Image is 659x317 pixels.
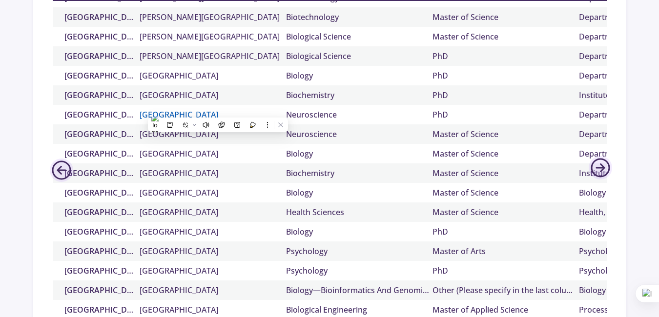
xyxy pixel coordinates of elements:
div: Health Sciences [286,206,432,218]
a: [PERSON_NAME][GEOGRAPHIC_DATA] [140,11,286,23]
div: PhD [432,50,579,62]
div: Other (Please specify in the last column) [432,284,579,296]
div: Biology [286,226,432,238]
div: PhD [432,70,579,81]
div: [GEOGRAPHIC_DATA] [57,206,140,218]
div: Biochemistry [286,167,432,179]
div: [GEOGRAPHIC_DATA] [57,50,140,62]
div: Biotechnology [286,11,432,23]
div: PhD [432,109,579,120]
div: [GEOGRAPHIC_DATA] [57,265,140,277]
div: Master of Science [432,206,579,218]
div: [GEOGRAPHIC_DATA] [57,284,140,296]
div: [GEOGRAPHIC_DATA] [57,226,140,238]
a: [GEOGRAPHIC_DATA] [140,265,286,277]
div: Psychology [286,265,432,277]
div: Neuroscience [286,109,432,120]
div: Master of Science [432,128,579,140]
div: Neuroscience [286,128,432,140]
div: PhD [432,265,579,277]
div: Biological Engineering [286,304,432,316]
div: Biology [286,187,432,198]
div: [GEOGRAPHIC_DATA] [57,70,140,81]
div: Master of Science [432,187,579,198]
div: [GEOGRAPHIC_DATA] [57,187,140,198]
a: [GEOGRAPHIC_DATA] [140,167,286,179]
div: Biology—Bioinformatics And Genomics [286,284,432,296]
div: Biology [286,70,432,81]
a: [PERSON_NAME][GEOGRAPHIC_DATA] [140,31,286,42]
div: [GEOGRAPHIC_DATA] [57,167,140,179]
a: [GEOGRAPHIC_DATA] [140,148,286,159]
div: [GEOGRAPHIC_DATA] [57,128,140,140]
div: [GEOGRAPHIC_DATA] [57,31,140,42]
div: PhD [432,226,579,238]
a: [GEOGRAPHIC_DATA] [140,187,286,198]
a: [GEOGRAPHIC_DATA] [140,128,286,140]
div: Master of Science [432,31,579,42]
div: Master of Science [432,148,579,159]
div: Biochemistry [286,89,432,101]
a: [GEOGRAPHIC_DATA] [140,284,286,296]
div: Master of Science [432,167,579,179]
div: Biology [286,148,432,159]
div: [GEOGRAPHIC_DATA] [57,148,140,159]
div: [GEOGRAPHIC_DATA] [57,304,140,316]
div: Biological Science [286,31,432,42]
div: PhD [432,89,579,101]
a: [GEOGRAPHIC_DATA] [140,206,286,218]
a: [GEOGRAPHIC_DATA] [140,89,286,101]
div: Psychology [286,245,432,257]
div: Master of Science [432,11,579,23]
a: [GEOGRAPHIC_DATA] [140,70,286,81]
div: [GEOGRAPHIC_DATA] [57,89,140,101]
a: [PERSON_NAME][GEOGRAPHIC_DATA] [140,50,286,62]
div: Master of Arts [432,245,579,257]
div: [GEOGRAPHIC_DATA] [57,245,140,257]
div: Master of Applied Science [432,304,579,316]
div: [GEOGRAPHIC_DATA] [57,11,140,23]
div: [GEOGRAPHIC_DATA] [57,109,140,120]
a: [GEOGRAPHIC_DATA] [140,245,286,257]
div: Biological Science [286,50,432,62]
a: [GEOGRAPHIC_DATA] [140,109,286,120]
a: [GEOGRAPHIC_DATA] [140,226,286,238]
a: [GEOGRAPHIC_DATA] [140,304,286,316]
